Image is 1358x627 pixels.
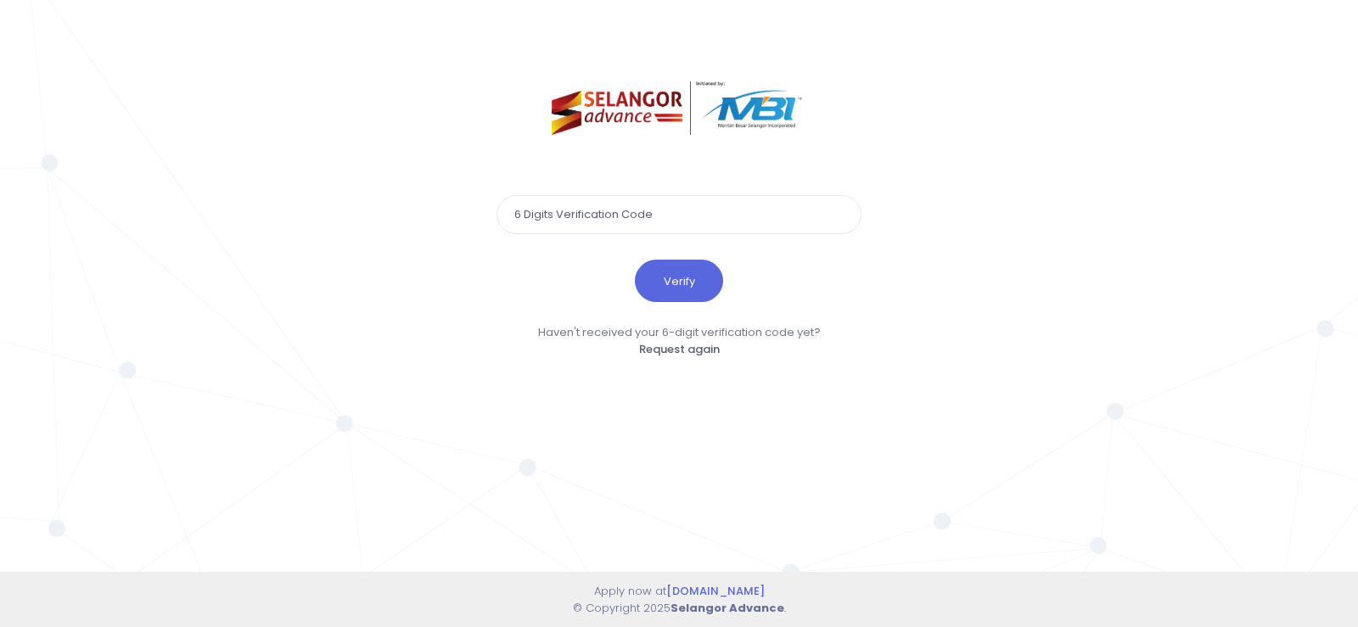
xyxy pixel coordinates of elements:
button: Verify [635,260,723,302]
strong: Selangor Advance [671,600,784,616]
input: 6 Digits Verification Code [497,195,861,234]
a: Request again [639,341,720,357]
span: Haven't received your 6-digit verification code yet? [538,324,821,340]
a: [DOMAIN_NAME] [666,583,765,599]
img: selangor-advance.png [552,81,807,135]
